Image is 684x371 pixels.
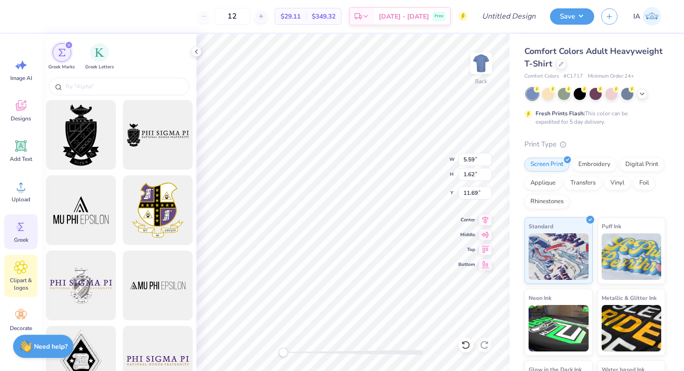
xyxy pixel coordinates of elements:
[11,115,31,122] span: Designs
[85,43,114,71] button: filter button
[588,73,634,80] span: Minimum Order: 24 +
[379,12,429,21] span: [DATE] - [DATE]
[58,49,66,56] img: Greek Marks Image
[564,176,602,190] div: Transfers
[572,158,617,172] div: Embroidery
[48,43,75,71] button: filter button
[524,73,559,80] span: Comfort Colors
[629,7,665,26] a: IA
[536,110,585,117] strong: Fresh Prints Flash:
[6,277,36,291] span: Clipart & logos
[524,195,570,209] div: Rhinestones
[633,11,640,22] span: IA
[602,221,621,231] span: Puff Ink
[643,7,661,26] img: Isabella Atwood
[281,12,301,21] span: $29.11
[524,46,663,69] span: Comfort Colors Adult Heavyweight T-Shirt
[458,216,475,224] span: Center
[48,64,75,71] span: Greek Marks
[602,293,657,303] span: Metallic & Glitter Ink
[85,64,114,71] span: Greek Letters
[619,158,664,172] div: Digital Print
[524,176,562,190] div: Applique
[10,325,32,332] span: Decorate
[312,12,335,21] span: $349.32
[604,176,630,190] div: Vinyl
[10,74,32,82] span: Image AI
[34,342,67,351] strong: Need help?
[475,77,487,86] div: Back
[472,54,490,73] img: Back
[524,139,665,150] div: Print Type
[10,155,32,163] span: Add Text
[48,43,75,71] div: filter for Greek Marks
[602,305,662,351] img: Metallic & Glitter Ink
[279,348,288,357] div: Accessibility label
[458,261,475,268] span: Bottom
[12,196,30,203] span: Upload
[550,8,594,25] button: Save
[475,7,543,26] input: Untitled Design
[602,233,662,280] img: Puff Ink
[563,73,583,80] span: # C1717
[524,158,570,172] div: Screen Print
[529,305,589,351] img: Neon Ink
[529,233,589,280] img: Standard
[458,246,475,253] span: Top
[85,43,114,71] div: filter for Greek Letters
[633,176,655,190] div: Foil
[64,82,183,91] input: Try "Alpha"
[14,236,28,244] span: Greek
[435,13,443,20] span: Free
[458,231,475,238] span: Middle
[214,8,250,25] input: – –
[95,48,104,57] img: Greek Letters Image
[529,221,553,231] span: Standard
[529,293,551,303] span: Neon Ink
[536,109,650,126] div: This color can be expedited for 5 day delivery.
